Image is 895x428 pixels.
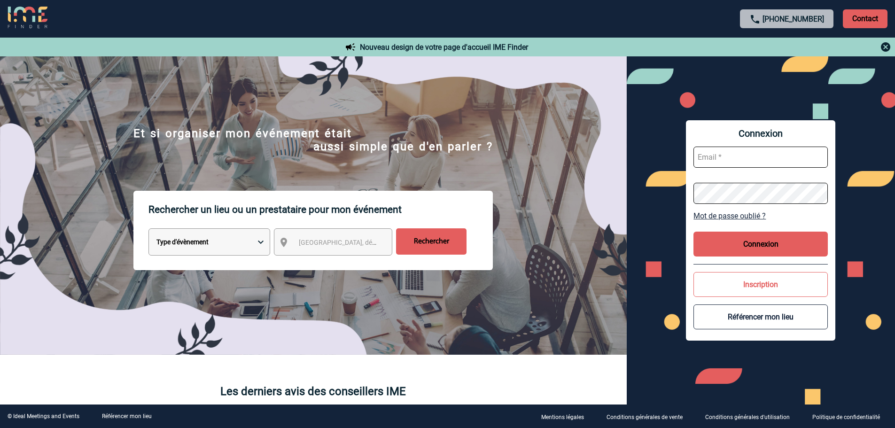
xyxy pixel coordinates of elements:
p: Conditions générales de vente [607,414,683,420]
p: Politique de confidentialité [812,414,880,420]
a: Conditions générales de vente [599,412,698,421]
p: Rechercher un lieu ou un prestataire pour mon événement [148,191,493,228]
div: © Ideal Meetings and Events [8,413,79,420]
a: Référencer mon lieu [102,413,152,420]
input: Rechercher [396,228,467,255]
a: Mot de passe oublié ? [693,211,828,220]
a: Politique de confidentialité [805,412,895,421]
p: Mentions légales [541,414,584,420]
button: Inscription [693,272,828,297]
input: Email * [693,147,828,168]
span: [GEOGRAPHIC_DATA], département, région... [299,239,429,246]
p: Contact [843,9,887,28]
button: Connexion [693,232,828,257]
a: Mentions légales [534,412,599,421]
button: Référencer mon lieu [693,304,828,329]
img: call-24-px.png [749,14,761,25]
p: Conditions générales d'utilisation [705,414,790,420]
a: Conditions générales d'utilisation [698,412,805,421]
a: [PHONE_NUMBER] [763,15,824,23]
span: Connexion [693,128,828,139]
